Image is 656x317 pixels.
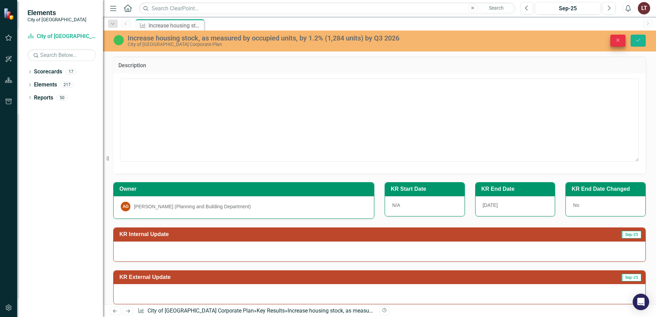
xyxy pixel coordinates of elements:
[27,49,96,61] input: Search Below...
[128,34,412,42] div: Increase housing stock, as measured by occupied units, by 1.2% (1,284 units) by Q3 2026
[638,2,650,14] button: LT
[257,307,285,314] a: Key Results
[128,42,412,47] div: City of [GEOGRAPHIC_DATA] Corporate Plan
[573,202,579,208] span: No
[134,203,251,210] div: [PERSON_NAME] (Planning and Building Department)
[481,186,552,192] h3: KR End Date
[118,62,641,69] h3: Description
[139,2,515,14] input: Search ClearPoint...
[66,69,77,75] div: 17
[121,202,130,211] div: AG
[57,95,68,101] div: 50
[119,231,487,237] h3: KR Internal Update
[119,274,490,280] h3: KR External Update
[479,3,514,13] button: Search
[385,196,465,216] div: N/A
[633,294,649,310] div: Open Intercom Messenger
[113,35,124,46] img: In Progress
[60,82,74,88] div: 217
[148,307,254,314] a: City of [GEOGRAPHIC_DATA] Corporate Plan
[27,9,86,17] span: Elements
[288,307,503,314] div: Increase housing stock, as measured by occupied units, by 1.2% (1,284 units) by Q3 2026
[34,68,62,76] a: Scorecards
[119,186,371,192] h3: Owner
[27,33,96,40] a: City of [GEOGRAPHIC_DATA] Corporate Plan
[572,186,642,192] h3: KR End Date Changed
[391,186,461,192] h3: KR Start Date
[538,4,598,13] div: Sep-25
[621,274,641,281] span: Sep-25
[138,307,374,315] div: » »
[489,5,504,11] span: Search
[27,17,86,22] small: City of [GEOGRAPHIC_DATA]
[483,202,498,208] span: [DATE]
[3,8,15,20] img: ClearPoint Strategy
[34,94,53,102] a: Reports
[621,231,641,238] span: Sep-25
[149,21,202,30] div: Increase housing stock, as measured by occupied units, by 1.2% (1,284 units) by Q3 2026
[34,81,57,89] a: Elements
[535,2,601,14] button: Sep-25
